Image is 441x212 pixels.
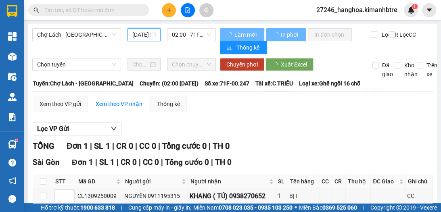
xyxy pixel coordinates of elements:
span: Xuất Excel [281,60,307,69]
div: CC [407,191,431,200]
span: Chọn chuyến [172,58,211,71]
button: plus [162,3,176,17]
span: | [208,141,210,151]
span: Đơn 1 [72,158,93,167]
strong: 0369 525 060 [322,204,357,211]
span: Miền Nam [193,203,293,212]
sup: 1 [15,139,18,141]
span: TỔNG [33,141,54,151]
th: SL [276,175,288,188]
span: | [95,158,97,167]
td: CL1309250009 [76,188,123,204]
span: SL 1 [99,158,115,167]
span: Tổng cước 0 [162,141,206,151]
span: | [135,141,137,151]
span: loading [272,62,281,67]
span: caret-down [426,6,433,14]
button: Xuất Excel [265,58,314,71]
span: In phơi [281,30,299,39]
span: CC 0 [143,158,159,167]
span: SL [67,55,78,66]
div: Tên hàng: BỊT ( : 1 ) [7,56,146,66]
span: | [158,141,160,151]
th: CC [320,175,332,188]
button: caret-down [422,3,436,17]
img: warehouse-icon [8,93,17,101]
button: aim [199,3,213,17]
span: notification [8,177,16,185]
div: [PERSON_NAME] [7,17,71,26]
th: CR [332,175,345,188]
input: Chọn ngày [132,60,148,69]
span: Chuyến: (02:00 [DATE]) [140,79,199,88]
th: Ghi chú [406,175,433,188]
span: Tổng cước 0 [165,158,209,167]
span: CR 0 [116,141,133,151]
button: bar-chartThống kê [220,41,267,54]
span: Người gửi [125,177,180,186]
span: Tài xế: C TRIỀU [255,79,293,88]
span: Đơn 1 [67,141,88,151]
input: 14/09/2025 [132,30,148,39]
span: Hỗ trợ kỹ thuật: [41,203,115,212]
span: Thống kê [236,43,261,52]
span: Chợ Lách - Sài Gòn [37,29,116,41]
img: solution-icon [8,113,17,121]
span: question-circle [8,159,16,166]
img: warehouse-icon [8,140,17,149]
span: Số xe: 71F-00.247 [205,79,249,88]
span: | [161,158,163,167]
th: Thu hộ [346,175,371,188]
strong: 0708 023 035 - 0935 103 250 [219,204,293,211]
input: Tìm tên, số ĐT hoặc mã đơn [44,6,140,15]
span: message [8,195,16,203]
strong: 1900 633 818 [80,204,115,211]
span: TH 0 [215,158,232,167]
span: | [121,203,122,212]
span: Người nhận [190,177,268,186]
span: Lọc VP Gửi [37,124,69,134]
span: | [112,141,114,151]
img: warehouse-icon [8,73,17,81]
span: 27246_hanghoa.kimanhbtre [310,5,404,15]
button: Làm mới [220,28,264,41]
span: Gửi: [7,8,19,16]
th: Tên hàng [288,175,320,188]
button: In phơi [266,28,306,41]
div: CL1309250009 [77,191,121,200]
span: Lọc CR [378,30,399,39]
span: plus [166,7,172,13]
span: Mã GD [78,177,115,186]
span: CC [76,42,86,51]
button: file-add [181,3,195,17]
span: | [363,203,364,212]
span: | [211,158,213,167]
span: down [111,125,117,132]
span: CR 0 [121,158,137,167]
span: file-add [185,7,190,13]
b: Tuyến: Chợ Lách - [GEOGRAPHIC_DATA] [33,80,134,87]
span: Trên xe [423,61,441,79]
sup: 1 [412,4,418,9]
span: 02:00 - 71F-00.247 [172,29,211,41]
span: loading [273,32,280,37]
span: bar-chart [226,45,233,51]
button: Lọc VP Gửi [33,123,121,135]
div: Sài Gòn [77,7,146,17]
button: Chuyển phơi [220,58,264,71]
img: icon-new-feature [408,6,415,14]
div: BỊT [289,191,318,200]
span: search [33,7,39,13]
img: logo-vxr [7,5,17,17]
div: 1 [277,191,286,201]
span: Nhận: [77,8,96,16]
div: 0938270652 [77,26,146,37]
span: ⚪️ [295,206,297,209]
div: Xem theo VP gửi [40,100,81,108]
img: dashboard-icon [8,32,17,41]
span: | [139,158,141,167]
div: Chợ Lách [7,7,71,17]
span: Làm mới [234,30,258,39]
span: 1 [413,4,416,9]
span: Miền Bắc [299,203,357,212]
